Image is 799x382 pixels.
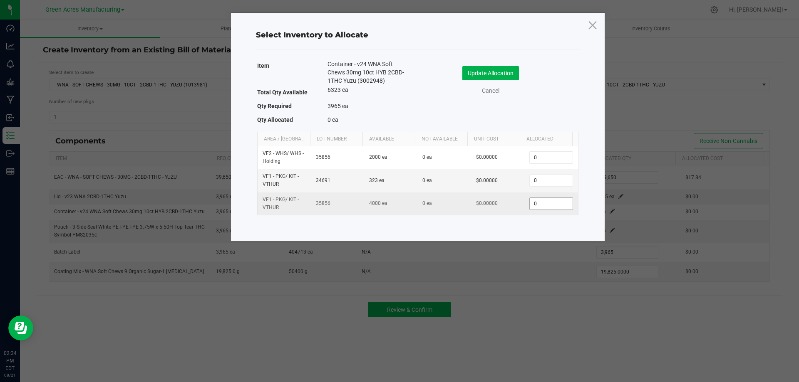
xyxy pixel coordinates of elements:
td: 35856 [311,146,364,169]
iframe: Resource center [8,315,33,340]
span: VF1 - PKG / KIT - VTHUR [263,197,299,210]
span: 0 ea [422,154,432,160]
label: Qty Allocated [257,114,293,126]
th: Area / [GEOGRAPHIC_DATA] [258,132,310,146]
th: Lot Number [310,132,362,146]
span: 0 ea [328,116,338,123]
th: Allocated [520,132,572,146]
th: Unit Cost [467,132,520,146]
span: VF1 - PKG / KIT - VTHUR [263,173,299,187]
span: 4000 ea [369,200,387,206]
span: Container - v24 WNA Soft Chews 30mg 10ct HYB 2CBD-1THC Yuzu (3002948) [328,60,405,85]
label: Item [257,60,269,71]
button: Update Allocation [462,66,519,80]
span: 0 ea [422,177,432,183]
span: $0.00000 [476,154,498,160]
label: Qty Required [257,100,292,112]
span: $0.00000 [476,200,498,206]
span: 3965 ea [328,103,348,109]
span: Select Inventory to Allocate [256,30,368,39]
span: 0 ea [422,200,432,206]
th: Available [362,132,415,146]
td: 35856 [311,192,364,215]
span: VF2 - WHS / WHS - Holding [263,150,304,164]
span: $0.00000 [476,177,498,183]
span: 6323 ea [328,86,348,93]
th: Not Available [415,132,467,146]
td: 34691 [311,169,364,192]
label: Total Qty Available [257,86,308,98]
a: Cancel [474,86,507,95]
span: 323 ea [369,177,385,183]
span: 2000 ea [369,154,387,160]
